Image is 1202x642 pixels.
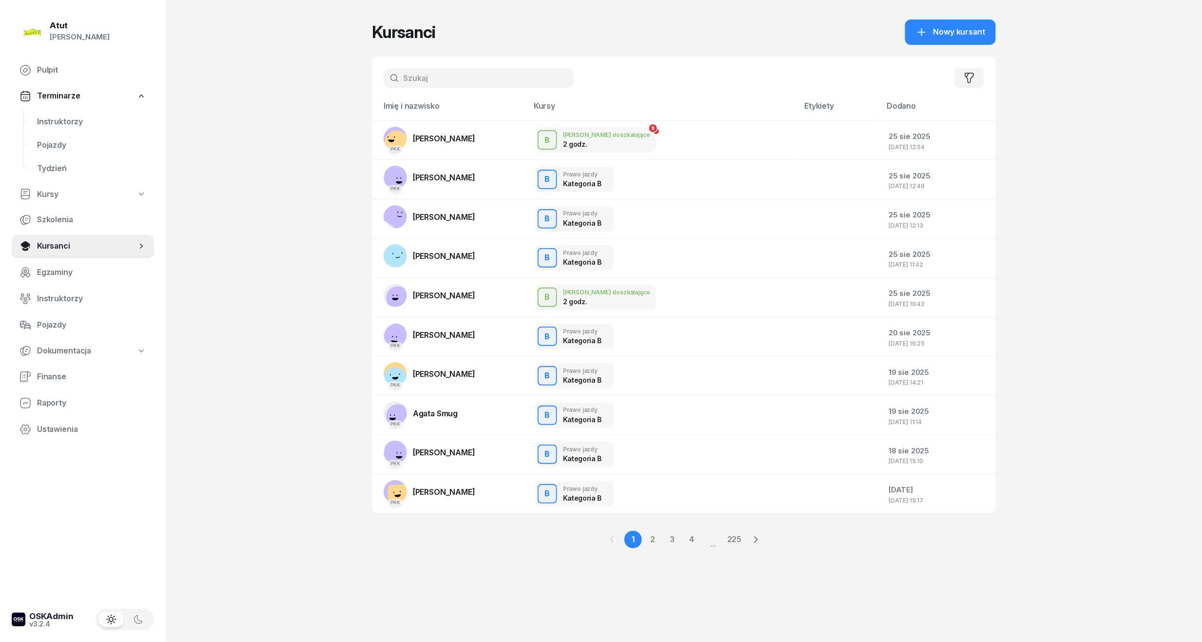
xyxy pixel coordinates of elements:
[563,486,601,492] div: Prawo jazdy
[563,297,614,306] div: 2 godz.
[538,170,557,189] button: B
[528,99,799,120] th: Kursy
[384,362,475,386] a: PKK[PERSON_NAME]
[702,530,724,549] span: ...
[12,261,154,284] a: Egzaminy
[563,454,601,463] div: Kategoria B
[644,531,661,548] a: 2
[889,340,988,347] div: [DATE] 16:25
[541,446,554,463] div: B
[538,484,557,504] button: B
[384,244,475,268] a: [PERSON_NAME]
[889,222,988,229] div: [DATE] 12:13
[12,313,154,337] a: Pojazdy
[889,248,988,261] div: 25 sie 2025
[384,441,475,464] a: PKK[PERSON_NAME]
[541,250,554,266] div: B
[12,183,154,206] a: Kursy
[726,531,743,548] a: 225
[37,292,146,305] span: Instruktorzy
[889,327,988,339] div: 20 sie 2025
[37,319,146,331] span: Pojazdy
[12,208,154,232] a: Szkolenia
[889,144,988,150] div: [DATE] 12:54
[384,166,475,189] a: PKK[PERSON_NAME]
[12,391,154,415] a: Raporty
[889,379,988,386] div: [DATE] 14:21
[563,289,650,295] div: [PERSON_NAME] doszkalające
[563,171,601,177] div: Prawo jazdy
[933,26,985,39] span: Nowy kursant
[37,214,146,226] span: Szkolenia
[563,219,601,227] div: Kategoria B
[541,407,554,424] div: B
[12,365,154,389] a: Finanse
[541,289,554,306] div: B
[538,406,557,425] button: B
[12,287,154,311] a: Instruktorzy
[538,327,557,346] button: B
[413,291,475,300] span: [PERSON_NAME]
[538,445,557,464] button: B
[29,612,74,621] div: OSKAdmin
[563,250,601,256] div: Prawo jazdy
[37,90,80,102] span: Terminarze
[384,205,475,229] a: [PERSON_NAME]
[563,210,601,216] div: Prawo jazdy
[563,376,601,384] div: Kategoria B
[413,409,458,418] span: Agata Smug
[563,140,614,148] div: 2 godz.
[541,171,554,188] div: B
[388,185,403,192] div: PKK
[413,251,475,261] span: [PERSON_NAME]
[29,134,154,157] a: Pojazdy
[12,340,154,362] a: Dokumentacja
[563,368,601,374] div: Prawo jazdy
[563,407,601,413] div: Prawo jazdy
[388,460,403,467] div: PKK
[384,284,475,307] a: [PERSON_NAME]
[37,423,146,436] span: Ustawienia
[413,487,475,497] span: [PERSON_NAME]
[50,31,110,43] div: [PERSON_NAME]
[29,157,154,180] a: Tydzień
[413,369,475,379] span: [PERSON_NAME]
[388,342,403,349] div: PKK
[538,288,557,307] button: B
[384,480,475,504] a: PKK[PERSON_NAME]
[541,368,554,384] div: B
[388,382,403,388] div: PKK
[50,21,110,30] div: Atut
[541,329,554,345] div: B
[905,19,996,45] a: Nowy kursant
[563,494,601,502] div: Kategoria B
[37,188,58,201] span: Kursy
[37,116,146,128] span: Instruktorzy
[29,110,154,134] a: Instruktorzy
[37,345,91,357] span: Dokumentacja
[12,418,154,441] a: Ustawienia
[538,130,557,150] button: B
[384,402,458,425] a: PKKAgata Smug
[413,173,475,182] span: [PERSON_NAME]
[413,447,475,457] span: [PERSON_NAME]
[538,248,557,268] button: B
[384,68,574,88] input: Szukaj
[538,209,557,229] button: B
[372,23,435,41] h1: Kursanci
[889,183,988,189] div: [DATE] 12:49
[889,497,988,504] div: [DATE] 15:17
[889,458,988,464] div: [DATE] 15:10
[388,499,403,506] div: PKK
[563,132,650,138] div: [PERSON_NAME] doszkalające
[889,209,988,221] div: 25 sie 2025
[663,531,681,548] a: 3
[12,234,154,258] a: Kursanci
[541,211,554,227] div: B
[889,287,988,300] div: 25 sie 2025
[541,132,554,149] div: B
[889,405,988,418] div: 19 sie 2025
[12,613,25,626] img: logo-xs-dark@2x.png
[413,212,475,222] span: [PERSON_NAME]
[563,415,601,424] div: Kategoria B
